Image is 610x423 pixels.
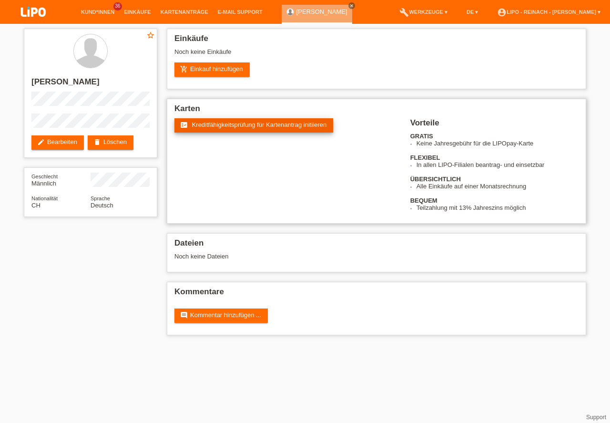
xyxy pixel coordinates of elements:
b: FLEXIBEL [410,154,440,161]
b: GRATIS [410,133,433,140]
h2: Karten [174,104,579,118]
a: Support [586,414,606,421]
a: buildWerkzeuge ▾ [395,9,452,15]
a: Einkäufe [119,9,155,15]
i: add_shopping_cart [180,65,188,73]
li: Teilzahlung mit 13% Jahreszins möglich [417,204,579,211]
a: deleteLöschen [88,135,133,150]
i: build [399,8,409,17]
li: In allen LIPO-Filialen beantrag- und einsetzbar [417,161,579,168]
span: Sprache [91,196,110,201]
li: Alle Einkäufe auf einer Monatsrechnung [417,183,579,190]
div: Noch keine Einkäufe [174,48,579,62]
a: LIPO pay [10,20,57,27]
div: Männlich [31,173,91,187]
span: Kreditfähigkeitsprüfung für Kartenantrag initiieren [192,121,327,128]
span: Schweiz [31,202,41,209]
a: account_circleLIPO - Reinach - [PERSON_NAME] ▾ [492,9,605,15]
a: star_border [146,31,155,41]
h2: Kommentare [174,287,579,301]
div: Noch keine Dateien [174,253,466,260]
a: editBearbeiten [31,135,84,150]
a: DE ▾ [462,9,483,15]
i: account_circle [497,8,507,17]
a: commentKommentar hinzufügen ... [174,309,268,323]
i: close [349,3,354,8]
i: delete [93,138,101,146]
a: [PERSON_NAME] [296,8,347,15]
i: comment [180,311,188,319]
a: Kartenanträge [156,9,213,15]
a: Kund*innen [76,9,119,15]
b: ÜBERSICHTLICH [410,175,461,183]
span: Deutsch [91,202,113,209]
h2: Dateien [174,238,579,253]
i: edit [37,138,45,146]
h2: Vorteile [410,118,579,133]
i: star_border [146,31,155,40]
li: Keine Jahresgebühr für die LIPOpay-Karte [417,140,579,147]
span: 36 [113,2,122,10]
h2: [PERSON_NAME] [31,77,150,92]
span: Nationalität [31,196,58,201]
b: BEQUEM [410,197,437,204]
a: add_shopping_cartEinkauf hinzufügen [174,62,250,77]
h2: Einkäufe [174,34,579,48]
a: E-Mail Support [213,9,267,15]
a: fact_check Kreditfähigkeitsprüfung für Kartenantrag initiieren [174,118,333,133]
span: Geschlecht [31,174,58,179]
i: fact_check [180,121,188,129]
a: close [348,2,355,9]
